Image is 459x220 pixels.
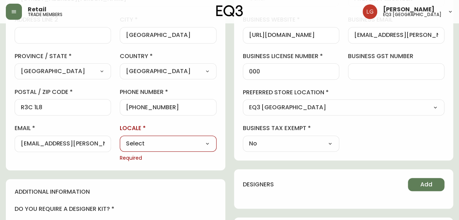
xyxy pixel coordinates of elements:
label: business tax exempt [243,124,339,132]
button: Add [408,178,444,191]
h5: trade members [28,12,62,17]
h4: do you require a designer kit? [15,205,217,213]
span: Retail [28,7,46,12]
label: phone number [120,88,216,96]
h4: designers [243,181,274,189]
input: https://www.designshop.com [249,32,333,39]
label: postal / zip code [15,88,111,96]
label: email [15,124,111,132]
h5: eq3 [GEOGRAPHIC_DATA] [383,12,441,17]
label: preferred store location [243,88,445,96]
label: business license number [243,52,339,60]
label: locale [120,124,216,132]
label: country [120,52,216,60]
img: logo [216,5,243,17]
span: [PERSON_NAME] [383,7,435,12]
label: business gst number [348,52,444,60]
img: da6fc1c196b8cb7038979a7df6c040e1 [363,4,377,19]
label: province / state [15,52,111,60]
span: Required [120,155,216,162]
span: Add [420,181,432,189]
h4: additional information [15,188,217,196]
